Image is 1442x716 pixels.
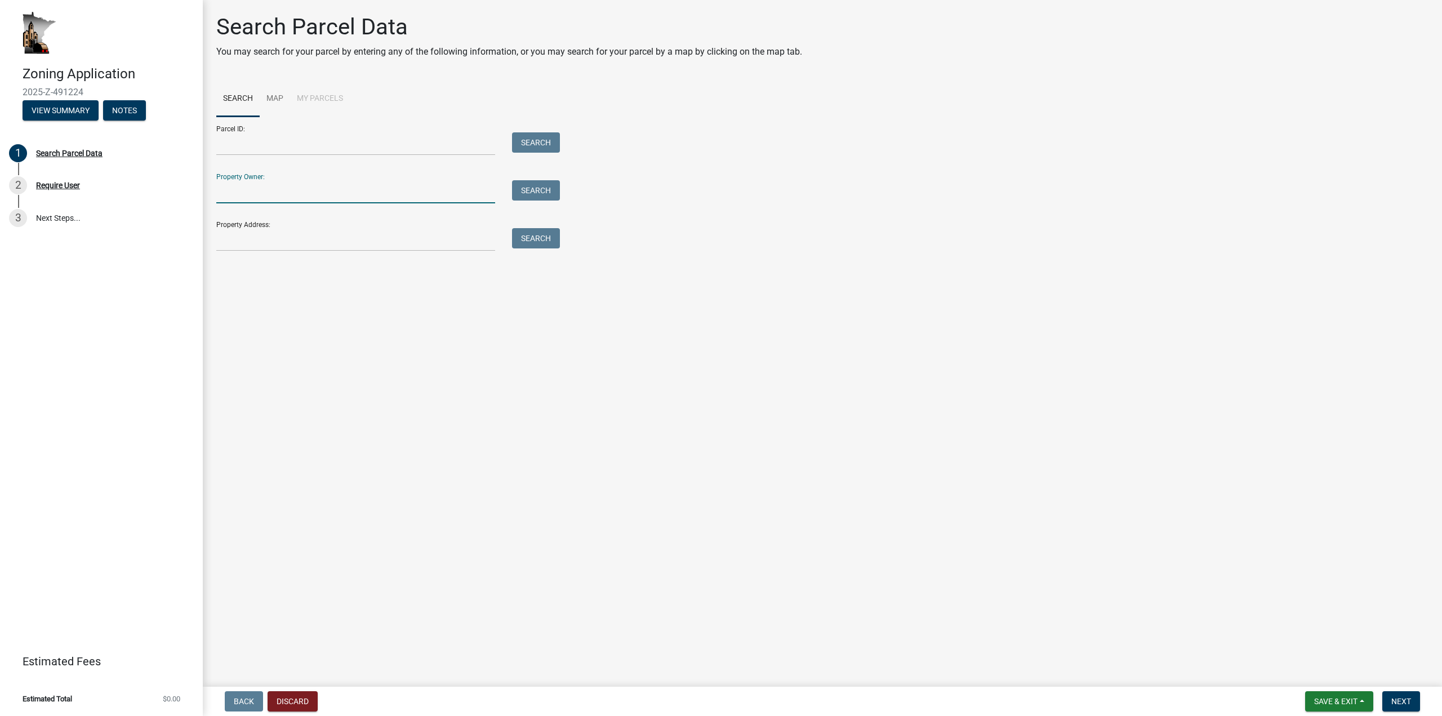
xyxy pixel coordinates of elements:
a: Estimated Fees [9,650,185,673]
div: 2 [9,176,27,194]
wm-modal-confirm: Summary [23,106,99,115]
span: Save & Exit [1314,697,1358,706]
button: Next [1382,691,1420,711]
a: Map [260,81,290,117]
button: View Summary [23,100,99,121]
span: 2025-Z-491224 [23,87,180,97]
div: 1 [9,144,27,162]
p: You may search for your parcel by entering any of the following information, or you may search fo... [216,45,802,59]
span: $0.00 [163,695,180,702]
div: 3 [9,209,27,227]
img: Houston County, Minnesota [23,12,56,54]
span: Back [234,697,254,706]
wm-modal-confirm: Notes [103,106,146,115]
div: Search Parcel Data [36,149,103,157]
h1: Search Parcel Data [216,14,802,41]
span: Next [1391,697,1411,706]
button: Notes [103,100,146,121]
button: Search [512,132,560,153]
span: Estimated Total [23,695,72,702]
div: Require User [36,181,80,189]
button: Back [225,691,263,711]
a: Search [216,81,260,117]
button: Search [512,180,560,201]
button: Save & Exit [1305,691,1373,711]
h4: Zoning Application [23,66,194,82]
button: Discard [268,691,318,711]
button: Search [512,228,560,248]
